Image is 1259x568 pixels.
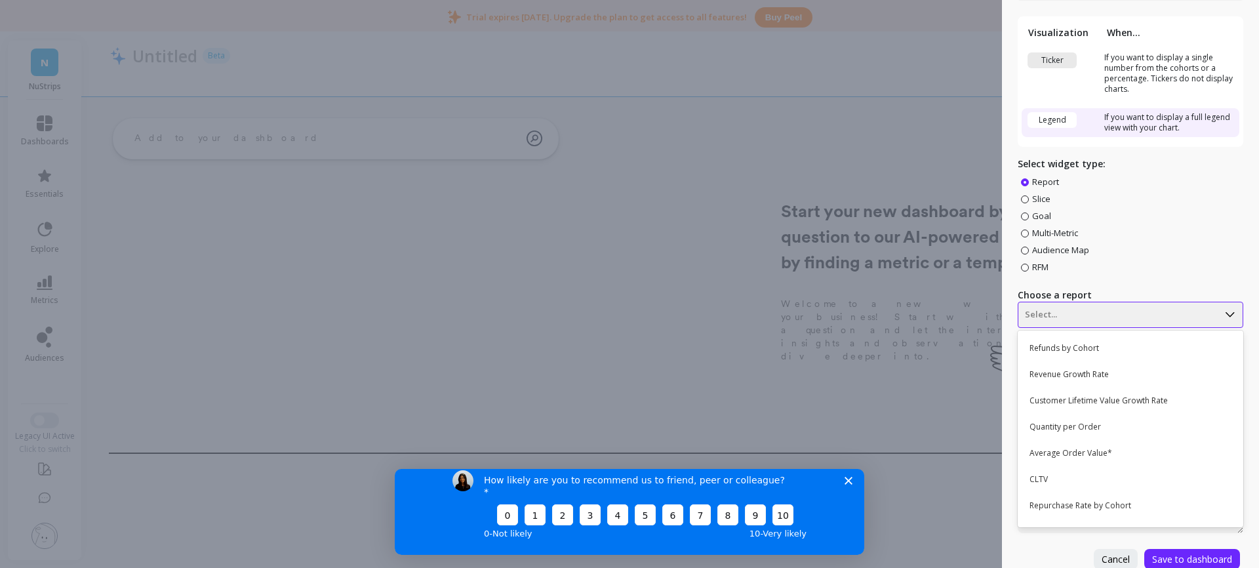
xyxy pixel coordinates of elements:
[1152,553,1232,565] span: Save to dashboard
[1032,244,1089,256] span: Audience Map
[1018,157,1243,171] p: Select widget type:
[1022,363,1236,386] div: Revenue Growth Rate
[395,469,864,555] iframe: Survey by Kateryna from Peel
[1022,416,1236,438] div: Quantity per Order
[1100,108,1239,137] td: If you want to display a full legend view with your chart.
[1102,553,1130,565] span: Cancel
[1100,26,1239,39] th: When...
[1022,495,1236,517] div: Repurchase Rate by Cohort
[1032,261,1049,273] span: RFM
[1028,112,1077,128] div: Legend
[1022,521,1236,543] div: Number of Orders - Subs. vs. Non Subs
[1022,26,1100,39] th: Visualization
[1022,337,1236,359] div: Refunds by Cohort
[1018,289,1243,302] label: Choose a report
[1022,442,1236,464] div: Average Order Value*
[1032,176,1059,188] span: Report
[1032,193,1050,205] span: Slice
[1032,227,1078,239] span: Multi-Metric
[1022,390,1236,412] div: Customer Lifetime Value Growth Rate
[1100,49,1239,98] td: If you want to display a single number from the cohorts or a percentage. Tickers do not display c...
[1032,210,1051,222] span: Goal
[1028,52,1077,68] div: Ticker
[1022,468,1236,491] div: CLTV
